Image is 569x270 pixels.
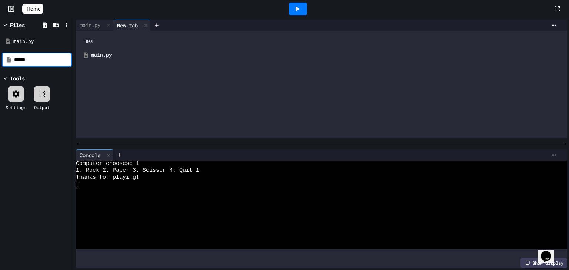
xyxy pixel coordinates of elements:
[10,21,25,29] div: Files
[6,104,26,111] div: Settings
[76,174,139,181] span: Thanks for playing!
[22,4,43,14] a: Home
[27,5,40,13] span: Home
[113,20,151,31] div: New tab
[76,149,113,161] div: Console
[76,21,104,29] div: main.py
[76,161,139,167] span: Computer chooses: 1
[10,74,25,82] div: Tools
[76,20,113,31] div: main.py
[80,34,563,48] div: Files
[91,51,563,59] div: main.py
[76,151,104,159] div: Console
[13,38,71,45] div: main.py
[520,258,567,268] div: Show display
[113,21,142,29] div: New tab
[76,167,199,174] span: 1. Rock 2. Paper 3. Scissor 4. Quit 1
[538,240,562,263] iframe: chat widget
[34,104,50,111] div: Output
